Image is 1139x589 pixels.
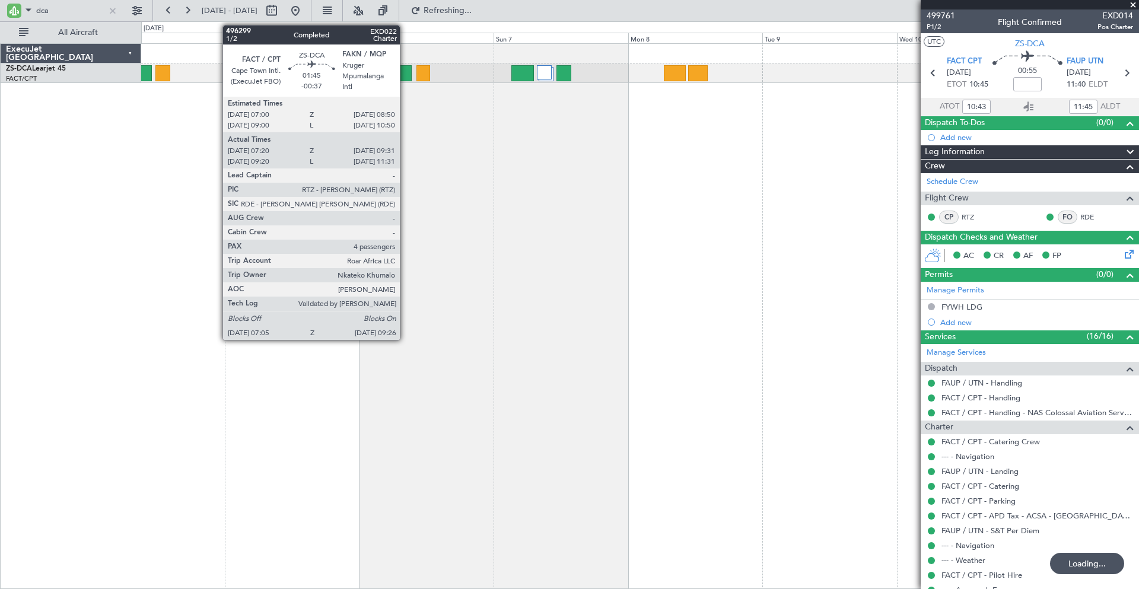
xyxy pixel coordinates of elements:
[962,212,988,222] a: RTZ
[941,407,1133,418] a: FACT / CPT - Handling - NAS Colossal Aviation Services (Pty) Ltd
[941,526,1039,536] a: FAUP / UTN - S&T Per Diem
[1080,212,1107,222] a: RDE
[941,511,1133,521] a: FACT / CPT - APD Tax - ACSA - [GEOGRAPHIC_DATA] International FACT / CPT
[423,7,473,15] span: Refreshing...
[1096,268,1113,281] span: (0/0)
[927,9,955,22] span: 499761
[925,330,956,344] span: Services
[359,33,494,43] div: Sat 6
[1052,250,1061,262] span: FP
[494,33,628,43] div: Sun 7
[6,74,37,83] a: FACT/CPT
[925,268,953,282] span: Permits
[947,67,971,79] span: [DATE]
[1087,330,1113,342] span: (16/16)
[13,23,129,42] button: All Aircraft
[405,1,476,20] button: Refreshing...
[962,100,991,114] input: --:--
[998,16,1062,28] div: Flight Confirmed
[927,22,955,32] span: P1/2
[963,250,974,262] span: AC
[941,555,985,565] a: --- - Weather
[940,317,1133,327] div: Add new
[1018,65,1037,77] span: 00:55
[925,421,953,434] span: Charter
[941,302,982,312] div: FYWH LDG
[939,211,959,224] div: CP
[947,79,966,91] span: ETOT
[31,28,125,37] span: All Aircraft
[924,36,944,47] button: UTC
[1097,9,1133,22] span: EXD014
[36,2,104,20] input: A/C (Reg. or Type)
[925,116,985,130] span: Dispatch To-Dos
[940,101,959,113] span: ATOT
[941,570,1022,580] a: FACT / CPT - Pilot Hire
[144,24,164,34] div: [DATE]
[1050,553,1124,574] div: Loading...
[940,132,1133,142] div: Add new
[925,231,1038,244] span: Dispatch Checks and Weather
[941,437,1040,447] a: FACT / CPT - Catering Crew
[941,451,994,461] a: --- - Navigation
[1096,116,1113,129] span: (0/0)
[947,56,982,68] span: FACT CPT
[925,192,969,205] span: Flight Crew
[941,466,1019,476] a: FAUP / UTN - Landing
[1067,67,1091,79] span: [DATE]
[941,393,1020,403] a: FACT / CPT - Handling
[225,33,359,43] div: Fri 5
[927,347,986,359] a: Manage Services
[994,250,1004,262] span: CR
[6,65,32,72] span: ZS-DCA
[1069,100,1097,114] input: --:--
[1100,101,1120,113] span: ALDT
[941,540,994,550] a: --- - Navigation
[969,79,988,91] span: 10:45
[6,65,66,72] a: ZS-DCALearjet 45
[91,33,225,43] div: Thu 4
[941,378,1022,388] a: FAUP / UTN - Handling
[1089,79,1108,91] span: ELDT
[1058,211,1077,224] div: FO
[941,481,1019,491] a: FACT / CPT - Catering
[1067,79,1086,91] span: 11:40
[1097,22,1133,32] span: Pos Charter
[628,33,762,43] div: Mon 8
[927,176,978,188] a: Schedule Crew
[202,5,257,16] span: [DATE] - [DATE]
[1015,37,1045,50] span: ZS-DCA
[941,496,1016,506] a: FACT / CPT - Parking
[762,33,896,43] div: Tue 9
[1023,250,1033,262] span: AF
[925,145,985,159] span: Leg Information
[925,160,945,173] span: Crew
[1067,56,1103,68] span: FAUP UTN
[927,285,984,297] a: Manage Permits
[925,362,957,375] span: Dispatch
[897,33,1031,43] div: Wed 10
